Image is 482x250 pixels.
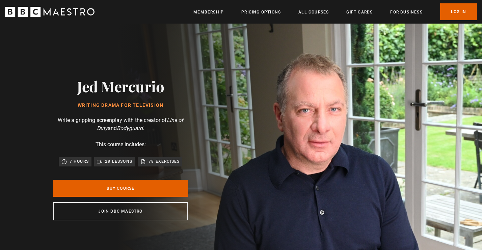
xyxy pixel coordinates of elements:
[390,9,422,15] a: For business
[346,9,373,15] a: Gift Cards
[193,9,224,15] a: Membership
[440,3,477,20] a: Log In
[70,158,89,165] p: 7 hours
[53,180,188,197] a: Buy Course
[298,9,329,15] a: All Courses
[53,202,188,220] a: Join BBC Maestro
[96,140,146,149] p: This course includes:
[77,77,164,95] h2: Jed Mercurio
[193,3,477,20] nav: Primary
[53,116,188,132] p: Write a gripping screenplay with the creator of and .
[149,158,180,165] p: 78 exercises
[105,158,132,165] p: 28 lessons
[77,103,164,108] h1: Writing Drama for Television
[117,125,143,131] i: Bodyguard
[241,9,281,15] a: Pricing Options
[5,7,95,17] svg: BBC Maestro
